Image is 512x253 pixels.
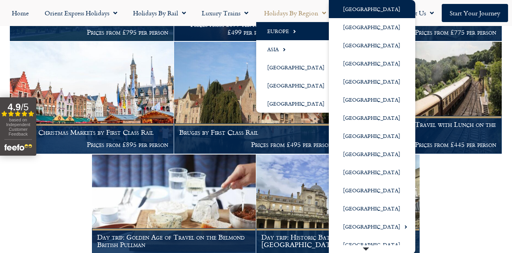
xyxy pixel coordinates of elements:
[179,20,332,36] p: Prices from £899 per person in First Class (from £499 per person in Standard Class)
[329,54,415,73] a: [GEOGRAPHIC_DATA]
[125,4,194,22] a: Holidays by Rail
[179,128,332,136] h1: Bruges by First Class Rail
[37,4,125,22] a: Orient Express Holidays
[392,4,442,22] a: About Us
[343,141,497,149] p: Prices from £445 per person
[4,4,37,22] a: Home
[15,128,169,136] h1: Bruges Christmas Markets by First Class Rail
[329,127,415,145] a: [GEOGRAPHIC_DATA]
[329,181,415,199] a: [GEOGRAPHIC_DATA]
[10,42,174,154] a: Bruges Christmas Markets by First Class Rail Prices from £895 per person
[4,4,508,22] nav: Menu
[256,40,339,58] a: Asia
[343,28,497,36] p: Prices from £775 per person
[256,76,339,95] a: [GEOGRAPHIC_DATA]
[15,141,169,149] p: Prices from £895 per person
[179,141,332,149] p: Prices from £495 per person
[329,218,415,236] a: [GEOGRAPHIC_DATA]
[194,4,256,22] a: Luxury Trains
[174,42,338,154] a: Bruges by First Class Rail Prices from £495 per person
[329,73,415,91] a: [GEOGRAPHIC_DATA]
[338,42,502,154] a: Day Trip: The Spirit of Travel with Lunch on the Northern Belle Prices from £445 per person
[329,109,415,127] a: [GEOGRAPHIC_DATA]
[256,22,339,40] a: Europe
[329,145,415,163] a: [GEOGRAPHIC_DATA]
[343,121,497,136] h1: Day Trip: The Spirit of Travel with Lunch on the Northern Belle
[329,91,415,109] a: [GEOGRAPHIC_DATA]
[442,4,508,22] a: Start your Journey
[329,36,415,54] a: [GEOGRAPHIC_DATA]
[15,28,169,36] p: Prices from £795 per person
[256,95,339,113] a: [GEOGRAPHIC_DATA]
[329,18,415,36] a: [GEOGRAPHIC_DATA]
[261,233,414,249] h1: Day trip: Historic Bath on the Belmond [GEOGRAPHIC_DATA]
[97,233,250,249] h1: Day trip: Golden Age of Travel on the Belmond British Pullman
[329,163,415,181] a: [GEOGRAPHIC_DATA]
[256,4,334,22] a: Holidays by Region
[329,199,415,218] a: [GEOGRAPHIC_DATA]
[256,58,339,76] a: [GEOGRAPHIC_DATA]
